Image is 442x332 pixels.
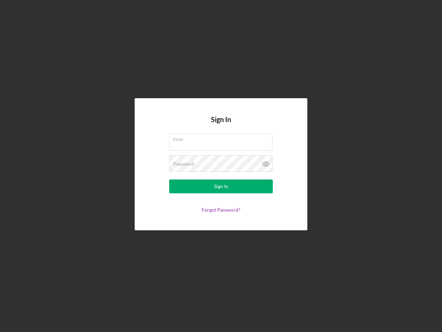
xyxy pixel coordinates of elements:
label: Password [173,161,194,167]
label: Email [173,134,272,142]
div: Sign In [214,179,228,193]
button: Sign In [169,179,273,193]
h4: Sign In [211,116,231,134]
a: Forgot Password? [202,207,240,213]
